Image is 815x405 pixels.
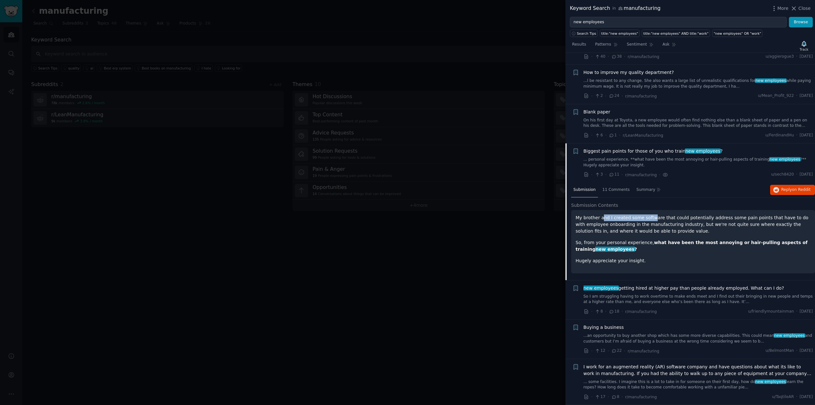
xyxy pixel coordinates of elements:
span: · [605,171,606,178]
span: new employees [755,380,787,384]
span: new employees [769,157,801,162]
a: Sentiment [625,40,656,53]
span: r/manufacturing [625,395,657,399]
span: · [591,132,592,139]
button: Replyon Reddit [770,185,815,195]
span: · [796,133,797,138]
span: r/manufacturing [628,349,659,353]
span: · [605,308,606,315]
span: Close [798,5,811,12]
p: Hugely appreciate your insight. [576,257,811,264]
span: How to improve my quality department? [584,69,674,76]
span: · [796,348,797,354]
span: Ask [663,42,670,47]
span: u/friendlymountainman [748,309,794,315]
span: 12 [595,348,605,354]
span: · [608,348,609,354]
span: · [591,394,592,400]
a: Buying a business [584,324,624,331]
span: · [621,394,623,400]
a: title:"new employees" AND title:"work" [642,30,710,37]
span: [DATE] [800,309,813,315]
span: · [621,308,623,315]
button: More [771,5,789,12]
span: · [605,93,606,99]
span: [DATE] [800,54,813,60]
span: new employees [755,78,787,83]
div: "new employees" OR "work" [714,31,761,36]
span: [DATE] [800,133,813,138]
span: new employees [595,247,635,252]
span: 18 [609,309,619,315]
span: r/LeanManufacturing [623,133,663,138]
span: new employees [774,333,805,338]
span: [DATE] [800,172,813,177]
span: · [621,171,623,178]
span: new employees [685,148,721,154]
span: Search Tips [577,31,596,36]
span: [DATE] [800,348,813,354]
span: 8 [595,309,603,315]
span: u/Mean_Profit_922 [758,93,794,99]
a: ...l be resistant to any change. She also wants a large list of unrealistic qualifications fornew... [584,78,813,89]
span: r/manufacturing [628,54,659,59]
a: On his first day at Toyota, a new employee would often find nothing else than a blank sheet of pa... [584,118,813,129]
div: title:"new employees" AND title:"work" [643,31,709,36]
span: 2 [595,93,603,99]
span: u/aggierogue3 [766,54,794,60]
span: · [591,53,592,60]
span: Reply [781,187,811,193]
span: Biggest pain points for those of you who train ? [584,148,723,155]
a: So I am struggling having to work overtime to make ends meet and I find out their bringing in new... [584,294,813,305]
div: Track [800,47,808,52]
span: u/sech8420 [771,172,794,177]
span: · [591,308,592,315]
span: Sentiment [627,42,647,47]
span: in [612,6,616,11]
p: So, from your personal experience, [576,239,811,253]
span: on Reddit [792,187,811,192]
span: u/FerdinandHu [765,133,794,138]
span: · [621,93,623,99]
span: · [659,171,660,178]
span: 22 [611,348,622,354]
a: ... some facilities. I imagine this is a lot to take in for someone on their first day, how donew... [584,379,813,390]
span: · [624,348,625,354]
a: ...an opportunity to buy another shop which has some more diverse capabilities. This could meanne... [584,333,813,344]
a: Patterns [593,40,620,53]
span: · [591,93,592,99]
span: Results [572,42,586,47]
a: Biggest pain points for those of you who trainnew employees? [584,148,723,155]
span: More [777,5,789,12]
span: new employees [583,286,619,291]
strong: what have been the most annoying or hair-pulling aspects of training ? [576,240,808,252]
span: 1 [609,133,617,138]
span: Summary [636,187,655,193]
button: Search Tips [570,30,598,37]
a: title:"new employees" [600,30,640,37]
span: 8 [611,394,619,400]
span: Submission Contents [571,202,618,209]
span: 3 [595,172,603,177]
span: 11 Comments [602,187,630,193]
span: · [605,132,606,139]
button: Close [790,5,811,12]
a: I work for an augmented reality (AR) software company and have questions about what its like to w... [584,364,813,377]
span: r/manufacturing [625,94,657,98]
span: 17 [595,394,605,400]
a: new employeesgetting hired at higher pay than people already employed. What can I do? [584,285,784,292]
span: · [608,53,609,60]
a: "new employees" OR "work" [712,30,762,37]
a: Ask [660,40,678,53]
a: ... personal experience, **what have been the most annoying or hair-pulling aspects of trainingne... [584,157,813,168]
span: · [619,132,620,139]
span: · [796,54,797,60]
div: Keyword Search manufacturing [570,4,661,12]
span: 6 [595,133,603,138]
span: Blank paper [584,109,610,115]
span: 24 [609,93,619,99]
span: r/manufacturing [625,173,657,177]
span: u/BelmontMan [766,348,794,354]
